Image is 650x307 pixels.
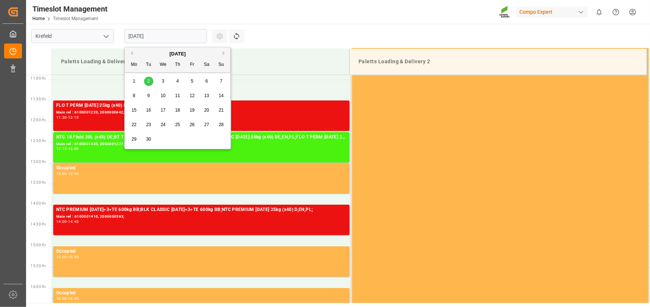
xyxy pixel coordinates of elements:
div: Choose Wednesday, September 3rd, 2025 [159,77,168,86]
span: 18 [175,108,180,113]
input: DD.MM.YYYY [124,29,207,43]
div: 11:30 [56,116,67,119]
span: 11:00 Hr [31,76,46,80]
div: - [67,220,68,223]
span: 9 [147,93,150,98]
span: 5 [191,79,194,84]
div: Choose Saturday, September 6th, 2025 [202,77,211,86]
div: Occupied [56,164,347,172]
span: 27 [204,122,209,127]
div: 14:45 [68,220,79,223]
div: Choose Saturday, September 13th, 2025 [202,91,211,100]
div: Choose Friday, September 5th, 2025 [188,77,197,86]
div: [DATE] [125,50,230,58]
span: 25 [175,122,180,127]
div: Tu [144,60,153,70]
div: Choose Thursday, September 11th, 2025 [173,91,182,100]
span: 13:30 Hr [31,180,46,185]
span: 23 [146,122,151,127]
div: Main ref : 6100001410, 2000000593; [56,214,347,220]
img: Screenshot%202023-09-29%20at%2010.02.21.png_1712312052.png [499,6,511,19]
div: 13:45 [68,172,79,175]
div: Su [217,60,226,70]
div: Timeslot Management [32,3,108,15]
span: 1 [133,79,136,84]
span: 2 [147,79,150,84]
div: Choose Saturday, September 20th, 2025 [202,106,211,115]
div: 13:00 [56,172,67,175]
div: Fr [188,60,197,70]
div: Sa [202,60,211,70]
div: 15:00 [56,255,67,259]
div: Choose Sunday, September 21st, 2025 [217,106,226,115]
div: 16:45 [68,297,79,300]
span: 16:00 Hr [31,285,46,289]
div: month 2025-09 [127,74,229,147]
div: Choose Wednesday, September 10th, 2025 [159,91,168,100]
span: 13 [204,93,209,98]
div: Choose Tuesday, September 16th, 2025 [144,106,153,115]
div: Choose Monday, September 22nd, 2025 [130,120,139,129]
button: Next Month [223,51,227,55]
div: Choose Saturday, September 27th, 2025 [202,120,211,129]
div: - [67,172,68,175]
div: We [159,60,168,70]
div: Choose Wednesday, September 24th, 2025 [159,120,168,129]
span: 6 [205,79,208,84]
div: 16:00 [56,297,67,300]
span: 14:30 Hr [31,222,46,226]
div: 13:00 [68,147,79,150]
div: Main ref : 6100001435, 2000001227; 2000001227;2000001232; 2000001232; [56,141,347,147]
div: Choose Thursday, September 4th, 2025 [173,77,182,86]
div: Occupied [56,248,347,255]
span: 17 [160,108,165,113]
span: 24 [160,122,165,127]
div: Choose Tuesday, September 2nd, 2025 [144,77,153,86]
div: Choose Monday, September 8th, 2025 [130,91,139,100]
span: 10 [160,93,165,98]
div: 12:15 [68,116,79,119]
div: Th [173,60,182,70]
div: Main ref : 6100001220, 2000000642; [56,109,347,116]
span: 12:30 Hr [31,139,46,143]
div: NTC PREMIUM [DATE]+3+TE 600kg BB;BLK CLASSIC [DATE]+3+TE 600kg BB;NTC PREMIUM [DATE] 25kg (x40) D... [56,206,347,214]
span: 12:00 Hr [31,118,46,122]
span: 30 [146,137,151,142]
div: Compo Expert [516,7,588,17]
span: 20 [204,108,209,113]
button: Help Center [608,4,624,20]
div: Mo [130,60,139,70]
span: 16 [146,108,151,113]
span: 19 [189,108,194,113]
span: 11 [175,93,180,98]
span: 28 [219,122,223,127]
span: 29 [131,137,136,142]
div: Choose Monday, September 15th, 2025 [130,106,139,115]
span: 15 [131,108,136,113]
span: 12 [189,93,194,98]
div: Choose Thursday, September 18th, 2025 [173,106,182,115]
div: Choose Friday, September 12th, 2025 [188,91,197,100]
div: - [67,116,68,119]
button: show 0 new notifications [591,4,608,20]
a: Home [32,16,45,21]
div: Choose Monday, September 1st, 2025 [130,77,139,86]
div: Paletts Loading & Delivery 2 [356,55,641,68]
span: 4 [176,79,179,84]
span: 26 [189,122,194,127]
div: Choose Sunday, September 7th, 2025 [217,77,226,86]
span: 14 [219,93,223,98]
div: Choose Tuesday, September 9th, 2025 [144,91,153,100]
div: Choose Sunday, September 14th, 2025 [217,91,226,100]
span: 15:00 Hr [31,243,46,247]
div: NTC 18 Fluid 20L (x48) DE;BT T NK [DATE] 11%UH 3M 25kg (x40) INT;NTC CLASSIC [DATE] 25kg (x40) DE... [56,134,347,141]
div: 15:45 [68,255,79,259]
span: 22 [131,122,136,127]
div: Choose Friday, September 26th, 2025 [188,120,197,129]
div: Choose Tuesday, September 23rd, 2025 [144,120,153,129]
span: 21 [219,108,223,113]
span: 3 [162,79,165,84]
button: Compo Expert [516,5,591,19]
div: Paletts Loading & Delivery 1 [58,55,343,68]
div: Choose Friday, September 19th, 2025 [188,106,197,115]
